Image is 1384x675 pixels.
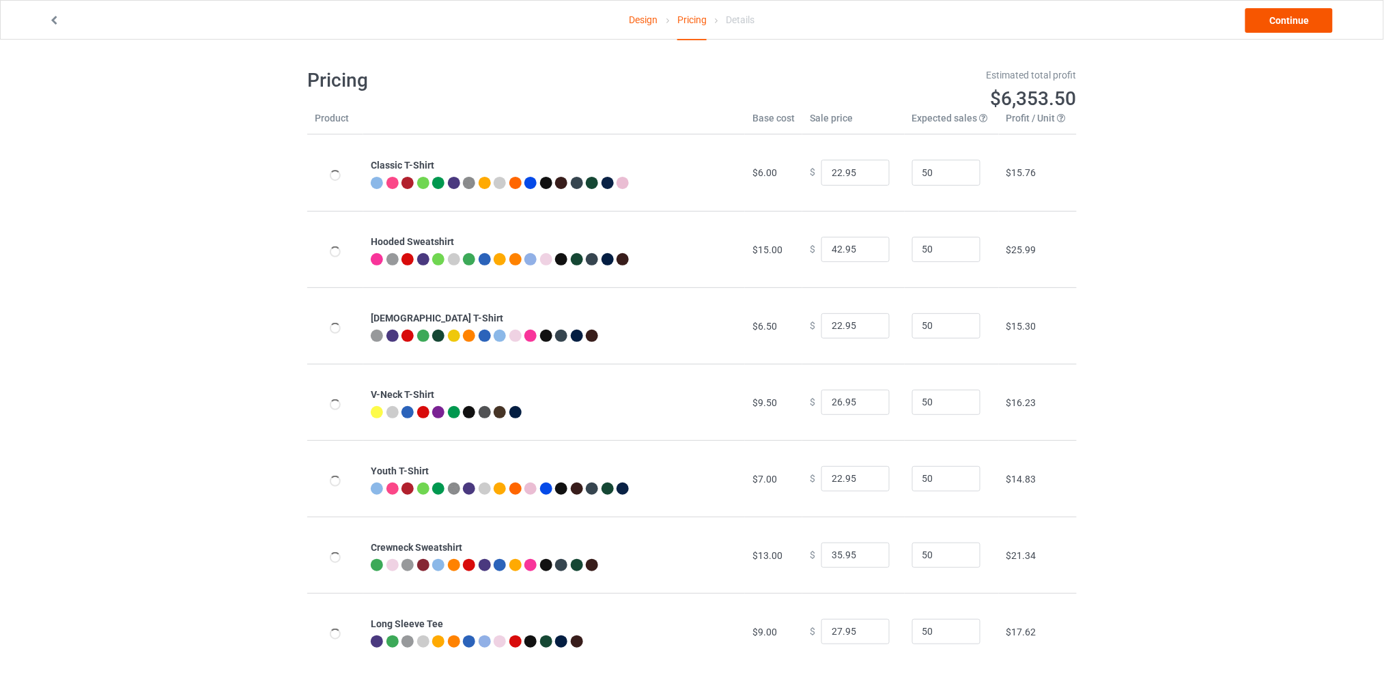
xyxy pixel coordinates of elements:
[371,160,434,171] b: Classic T-Shirt
[752,167,777,178] span: $6.00
[371,618,443,629] b: Long Sleeve Tee
[752,397,777,408] span: $9.50
[1006,627,1036,637] span: $17.62
[1006,167,1036,178] span: $15.76
[1245,8,1333,33] a: Continue
[802,111,905,134] th: Sale price
[371,236,454,247] b: Hooded Sweatshirt
[810,473,815,484] span: $
[1006,474,1036,485] span: $14.83
[752,244,782,255] span: $15.00
[1006,550,1036,561] span: $21.34
[1006,244,1036,255] span: $25.99
[810,167,815,178] span: $
[810,549,815,560] span: $
[702,68,1077,82] div: Estimated total profit
[999,111,1077,134] th: Profit / Unit
[630,1,658,39] a: Design
[810,320,815,331] span: $
[371,542,462,553] b: Crewneck Sweatshirt
[307,111,363,134] th: Product
[905,111,999,134] th: Expected sales
[463,177,475,189] img: heather_texture.png
[726,1,754,39] div: Details
[677,1,707,40] div: Pricing
[448,483,460,495] img: heather_texture.png
[371,313,503,324] b: [DEMOGRAPHIC_DATA] T-Shirt
[991,87,1077,110] span: $6,353.50
[1006,321,1036,332] span: $15.30
[307,68,683,93] h1: Pricing
[752,627,777,637] span: $9.00
[371,389,434,400] b: V-Neck T-Shirt
[810,244,815,255] span: $
[810,397,815,407] span: $
[371,465,429,476] b: Youth T-Shirt
[1006,397,1036,408] span: $16.23
[745,111,802,134] th: Base cost
[752,321,777,332] span: $6.50
[752,474,777,485] span: $7.00
[752,550,782,561] span: $13.00
[810,626,815,637] span: $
